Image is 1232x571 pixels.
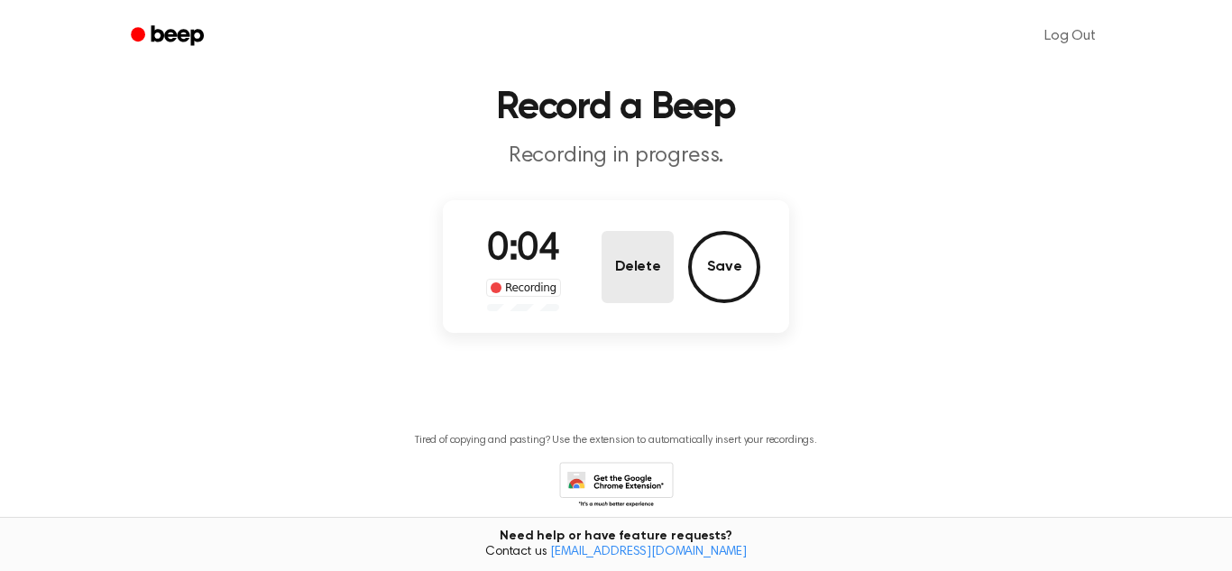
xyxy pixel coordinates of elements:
a: Log Out [1026,14,1114,58]
a: Beep [118,19,220,54]
span: 0:04 [487,231,559,269]
button: Delete Audio Record [602,231,674,303]
span: Contact us [11,545,1221,561]
p: Recording in progress. [270,142,962,171]
button: Save Audio Record [688,231,760,303]
div: Recording [486,279,561,297]
p: Tired of copying and pasting? Use the extension to automatically insert your recordings. [415,434,817,447]
h1: Record a Beep [154,89,1078,127]
a: [EMAIL_ADDRESS][DOMAIN_NAME] [550,546,747,558]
